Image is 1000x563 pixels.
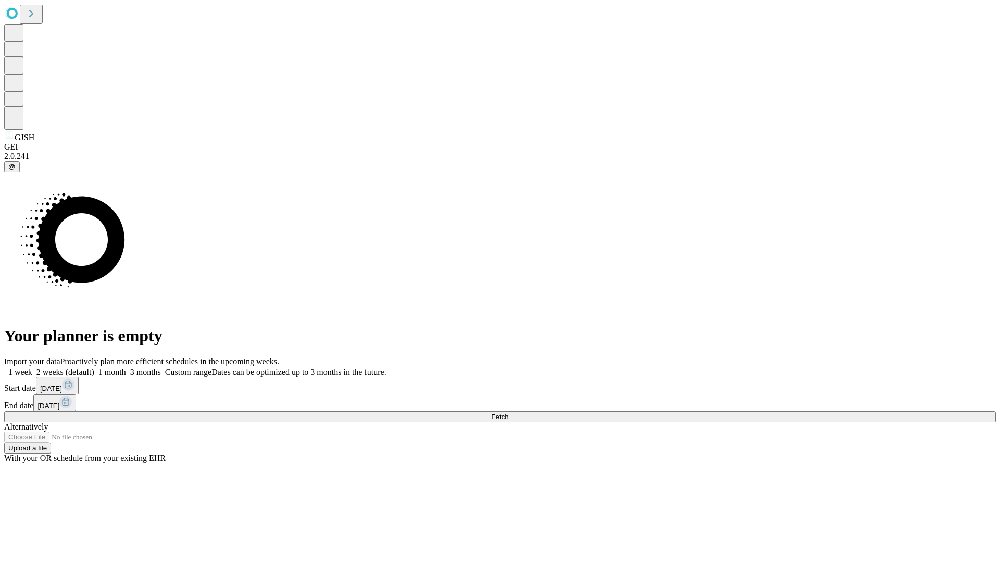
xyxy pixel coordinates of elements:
span: Import your data [4,357,60,366]
button: Fetch [4,411,996,422]
span: Fetch [491,413,508,421]
button: [DATE] [33,394,76,411]
button: @ [4,161,20,172]
span: 3 months [130,368,161,376]
button: [DATE] [36,377,79,394]
span: 1 month [98,368,126,376]
div: GEI [4,142,996,152]
div: Start date [4,377,996,394]
button: Upload a file [4,443,51,454]
span: 1 week [8,368,32,376]
span: [DATE] [37,402,59,410]
span: Custom range [165,368,211,376]
span: Dates can be optimized up to 3 months in the future. [211,368,386,376]
span: Alternatively [4,422,48,431]
div: End date [4,394,996,411]
div: 2.0.241 [4,152,996,161]
span: With your OR schedule from your existing EHR [4,454,166,462]
span: Proactively plan more efficient schedules in the upcoming weeks. [60,357,279,366]
span: @ [8,163,16,170]
span: 2 weeks (default) [36,368,94,376]
h1: Your planner is empty [4,326,996,346]
span: [DATE] [40,385,62,393]
span: GJSH [15,133,34,142]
